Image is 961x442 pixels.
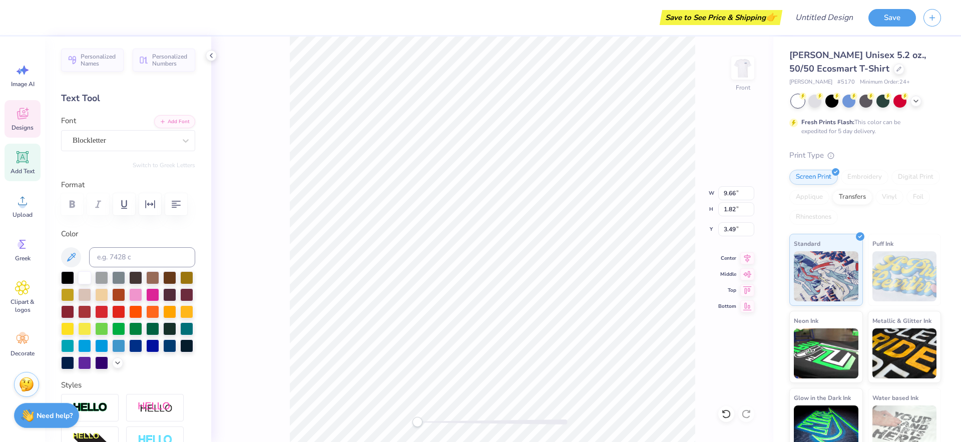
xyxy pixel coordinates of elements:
span: # 5170 [837,78,855,87]
span: [PERSON_NAME] Unisex 5.2 oz., 50/50 Ecosmart T-Shirt [789,49,926,75]
span: Designs [12,124,34,132]
button: Personalized Numbers [133,49,195,72]
span: Bottom [718,302,736,310]
span: Upload [13,211,33,219]
span: Standard [794,238,820,249]
span: Middle [718,270,736,278]
input: Untitled Design [787,8,861,28]
label: Color [61,228,195,240]
label: Styles [61,379,82,391]
span: Decorate [11,349,35,357]
button: Add Font [154,115,195,128]
img: Front [733,58,753,78]
span: 👉 [766,11,777,23]
div: Foil [906,190,930,205]
div: Print Type [789,150,941,161]
span: Puff Ink [872,238,893,249]
span: Water based Ink [872,392,918,403]
span: Greek [15,254,31,262]
span: Top [718,286,736,294]
div: Embroidery [841,170,888,185]
div: This color can be expedited for 5 day delivery. [801,118,924,136]
button: Save [868,9,916,27]
span: Personalized Names [81,53,118,67]
div: Applique [789,190,829,205]
span: Clipart & logos [6,298,39,314]
input: e.g. 7428 c [89,247,195,267]
button: Switch to Greek Letters [133,161,195,169]
span: Glow in the Dark Ink [794,392,851,403]
img: Standard [794,251,858,301]
span: Add Text [11,167,35,175]
span: Neon Ink [794,315,818,326]
strong: Need help? [37,411,73,420]
div: Save to See Price & Shipping [662,10,780,25]
div: Text Tool [61,92,195,105]
label: Format [61,179,195,191]
div: Vinyl [875,190,903,205]
img: Metallic & Glitter Ink [872,328,937,378]
span: Personalized Numbers [152,53,189,67]
div: Accessibility label [412,417,422,427]
span: Image AI [11,80,35,88]
div: Transfers [832,190,872,205]
div: Screen Print [789,170,838,185]
button: Personalized Names [61,49,124,72]
img: Neon Ink [794,328,858,378]
img: Shadow [138,401,173,414]
div: Digital Print [891,170,940,185]
span: [PERSON_NAME] [789,78,832,87]
div: Front [736,83,750,92]
img: Puff Ink [872,251,937,301]
img: Stroke [73,402,108,413]
div: Rhinestones [789,210,838,225]
span: Center [718,254,736,262]
span: Metallic & Glitter Ink [872,315,931,326]
span: Minimum Order: 24 + [860,78,910,87]
label: Font [61,115,76,127]
strong: Fresh Prints Flash: [801,118,854,126]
